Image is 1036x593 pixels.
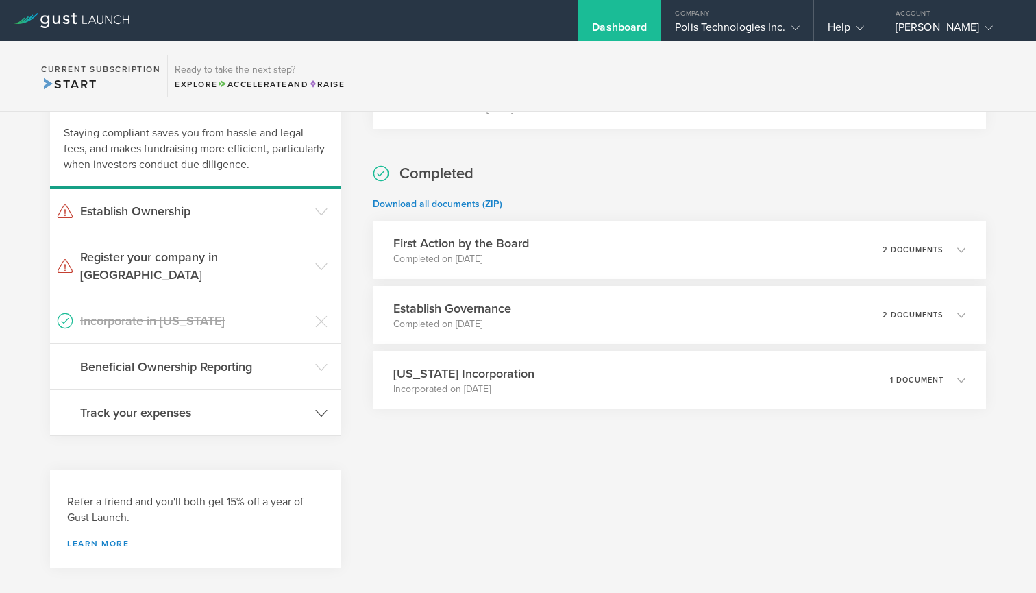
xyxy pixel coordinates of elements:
[967,527,1036,593] iframe: Chat Widget
[393,234,529,252] h3: First Action by the Board
[883,311,944,319] p: 2 documents
[393,252,529,266] p: Completed on [DATE]
[890,376,944,384] p: 1 document
[393,300,511,317] h3: Establish Governance
[393,365,534,383] h3: [US_STATE] Incorporation
[393,317,511,331] p: Completed on [DATE]
[41,65,160,73] h2: Current Subscription
[399,164,473,184] h2: Completed
[80,202,308,220] h3: Establish Ownership
[896,21,1012,41] div: [PERSON_NAME]
[828,21,864,41] div: Help
[308,80,345,89] span: Raise
[218,80,309,89] span: and
[80,358,308,376] h3: Beneficial Ownership Reporting
[41,77,97,92] span: Start
[373,198,502,210] a: Download all documents (ZIP)
[80,248,308,284] h3: Register your company in [GEOGRAPHIC_DATA]
[67,540,324,548] a: Learn more
[675,21,799,41] div: Polis Technologies Inc.
[167,55,351,97] div: Ready to take the next step?ExploreAccelerateandRaise
[67,494,324,526] h3: Refer a friend and you'll both get 15% off a year of Gust Launch.
[883,246,944,254] p: 2 documents
[592,21,647,41] div: Dashboard
[175,78,345,90] div: Explore
[80,404,308,422] h3: Track your expenses
[50,112,341,189] div: Staying compliant saves you from hassle and legal fees, and makes fundraising more efficient, par...
[218,80,288,89] span: Accelerate
[80,312,308,330] h3: Incorporate in [US_STATE]
[175,65,345,75] h3: Ready to take the next step?
[393,383,534,396] p: Incorporated on [DATE]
